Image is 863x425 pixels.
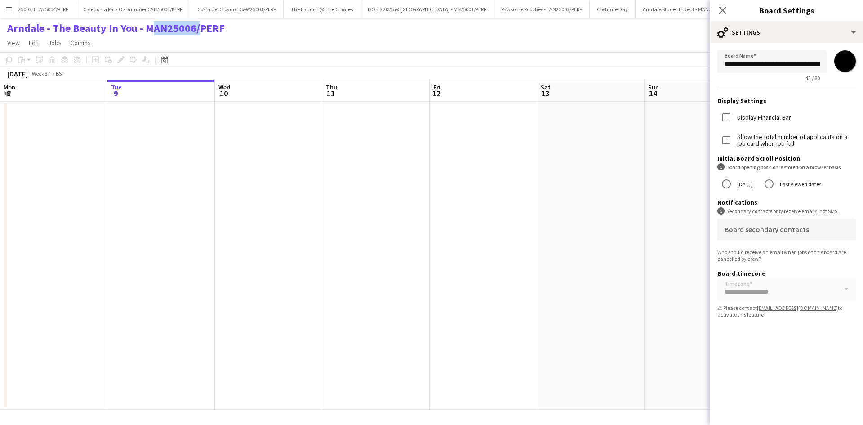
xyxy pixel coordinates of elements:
mat-label: Board secondary contacts [725,225,809,234]
span: Comms [71,39,91,47]
span: Wed [218,83,230,91]
span: View [7,39,20,47]
span: Sun [648,83,659,91]
span: 12 [432,88,440,98]
button: Arndale Student Event - MAN25007/PERF [636,0,743,18]
span: Week 37 [30,70,52,77]
label: Display Financial Bar [735,114,791,121]
label: [DATE] [735,177,753,191]
span: 14 [647,88,659,98]
a: View [4,37,23,49]
span: 13 [539,88,551,98]
span: 10 [217,88,230,98]
span: Fri [433,83,440,91]
button: The Launch @ The Chimes [284,0,360,18]
span: Mon [4,83,15,91]
span: Tue [111,83,122,91]
div: BST [56,70,65,77]
div: ⚠ Please contact to activate this feature [717,304,856,318]
div: [DATE] [7,69,28,78]
span: Jobs [48,39,62,47]
div: Secondary contacts only receive emails, not SMS. [717,207,856,215]
div: Who should receive an email when jobs on this board are cancelled by crew? [717,249,856,262]
label: Show the total number of applicants on a job card when job full [735,134,856,147]
span: 8 [2,88,15,98]
button: Costume Day [590,0,636,18]
h1: Arndale - The Beauty In You - MAN25006/PERF [7,22,225,35]
span: 9 [110,88,122,98]
span: 43 / 60 [798,75,827,81]
a: Comms [67,37,94,49]
h3: Initial Board Scroll Position [717,154,856,162]
h3: Notifications [717,198,856,206]
label: Last viewed dates [778,177,821,191]
a: [EMAIL_ADDRESS][DOMAIN_NAME] [757,304,838,311]
span: Thu [326,83,337,91]
button: Pawsome Pooches - LAN25003/PERF [494,0,590,18]
h3: Display Settings [717,97,856,105]
span: 11 [325,88,337,98]
div: Board opening position is stored on a browser basis. [717,163,856,171]
button: Costa del Croydon C&W25003/PERF [190,0,284,18]
h3: Board Settings [710,4,863,16]
span: Edit [29,39,39,47]
div: Settings [710,22,863,43]
span: Sat [541,83,551,91]
h3: Board timezone [717,269,856,277]
a: Edit [25,37,43,49]
a: Jobs [44,37,65,49]
button: Caledonia Park Oz Summer CAL25001/PERF [76,0,190,18]
button: DOTD 2025 @ [GEOGRAPHIC_DATA] - MS25001/PERF [360,0,494,18]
